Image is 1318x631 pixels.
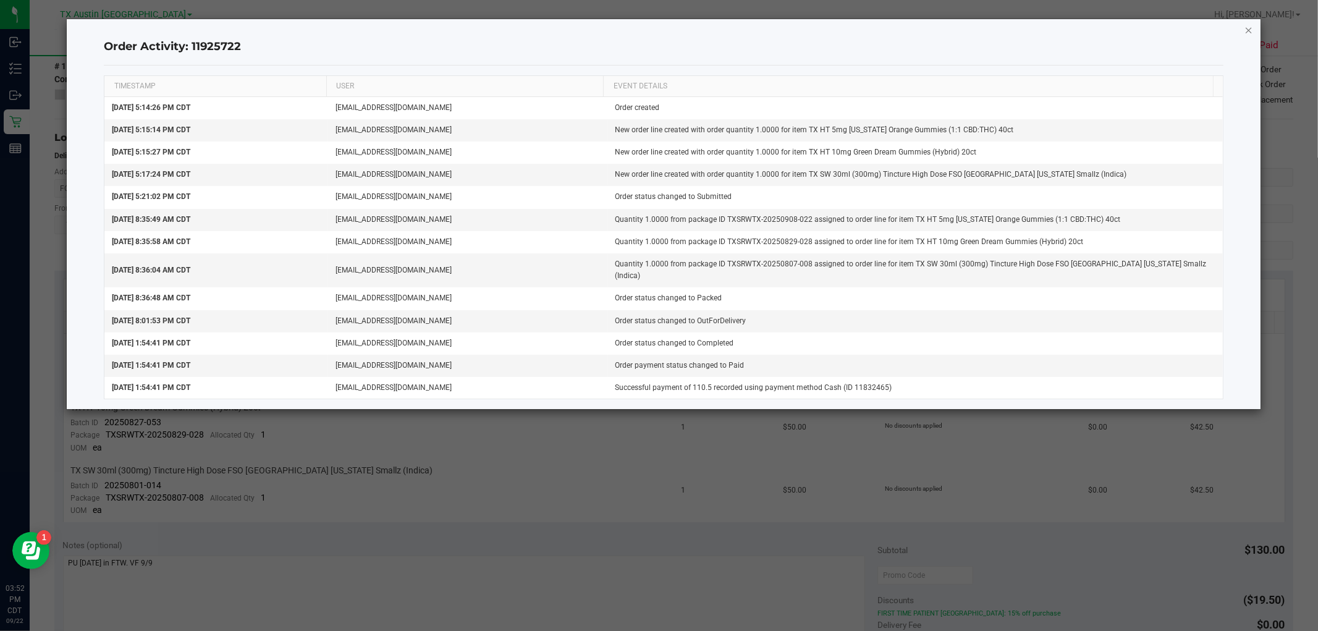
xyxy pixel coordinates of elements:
[112,148,190,156] span: [DATE] 5:15:27 PM CDT
[608,332,1223,355] td: Order status changed to Completed
[112,237,190,246] span: [DATE] 8:35:58 AM CDT
[328,164,607,186] td: [EMAIL_ADDRESS][DOMAIN_NAME]
[112,266,190,274] span: [DATE] 8:36:04 AM CDT
[608,287,1223,310] td: Order status changed to Packed
[328,231,607,253] td: [EMAIL_ADDRESS][DOMAIN_NAME]
[328,142,607,164] td: [EMAIL_ADDRESS][DOMAIN_NAME]
[608,209,1223,231] td: Quantity 1.0000 from package ID TXSRWTX-20250908-022 assigned to order line for item TX HT 5mg [U...
[328,332,607,355] td: [EMAIL_ADDRESS][DOMAIN_NAME]
[12,532,49,569] iframe: Resource center
[608,164,1223,186] td: New order line created with order quantity 1.0000 for item TX SW 30ml (300mg) Tincture High Dose ...
[112,316,190,325] span: [DATE] 8:01:53 PM CDT
[104,76,326,97] th: TIMESTAMP
[608,231,1223,253] td: Quantity 1.0000 from package ID TXSRWTX-20250829-028 assigned to order line for item TX HT 10mg G...
[328,310,607,332] td: [EMAIL_ADDRESS][DOMAIN_NAME]
[328,287,607,310] td: [EMAIL_ADDRESS][DOMAIN_NAME]
[328,355,607,377] td: [EMAIL_ADDRESS][DOMAIN_NAME]
[112,170,190,179] span: [DATE] 5:17:24 PM CDT
[328,186,607,208] td: [EMAIL_ADDRESS][DOMAIN_NAME]
[36,530,51,545] iframe: Resource center unread badge
[603,76,1212,97] th: EVENT DETAILS
[112,383,190,392] span: [DATE] 1:54:41 PM CDT
[608,377,1223,399] td: Successful payment of 110.5 recorded using payment method Cash (ID 11832465)
[608,253,1223,287] td: Quantity 1.0000 from package ID TXSRWTX-20250807-008 assigned to order line for item TX SW 30ml (...
[608,355,1223,377] td: Order payment status changed to Paid
[608,310,1223,332] td: Order status changed to OutForDelivery
[112,215,190,224] span: [DATE] 8:35:49 AM CDT
[328,253,607,287] td: [EMAIL_ADDRESS][DOMAIN_NAME]
[608,186,1223,208] td: Order status changed to Submitted
[328,377,607,399] td: [EMAIL_ADDRESS][DOMAIN_NAME]
[112,361,190,370] span: [DATE] 1:54:41 PM CDT
[608,119,1223,142] td: New order line created with order quantity 1.0000 for item TX HT 5mg [US_STATE] Orange Gummies (1...
[112,125,190,134] span: [DATE] 5:15:14 PM CDT
[104,39,1223,55] h4: Order Activity: 11925722
[112,103,190,112] span: [DATE] 5:14:26 PM CDT
[112,339,190,347] span: [DATE] 1:54:41 PM CDT
[112,294,190,302] span: [DATE] 8:36:48 AM CDT
[328,97,607,119] td: [EMAIL_ADDRESS][DOMAIN_NAME]
[608,97,1223,119] td: Order created
[328,119,607,142] td: [EMAIL_ADDRESS][DOMAIN_NAME]
[112,192,190,201] span: [DATE] 5:21:02 PM CDT
[326,76,603,97] th: USER
[608,142,1223,164] td: New order line created with order quantity 1.0000 for item TX HT 10mg Green Dream Gummies (Hybrid...
[328,209,607,231] td: [EMAIL_ADDRESS][DOMAIN_NAME]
